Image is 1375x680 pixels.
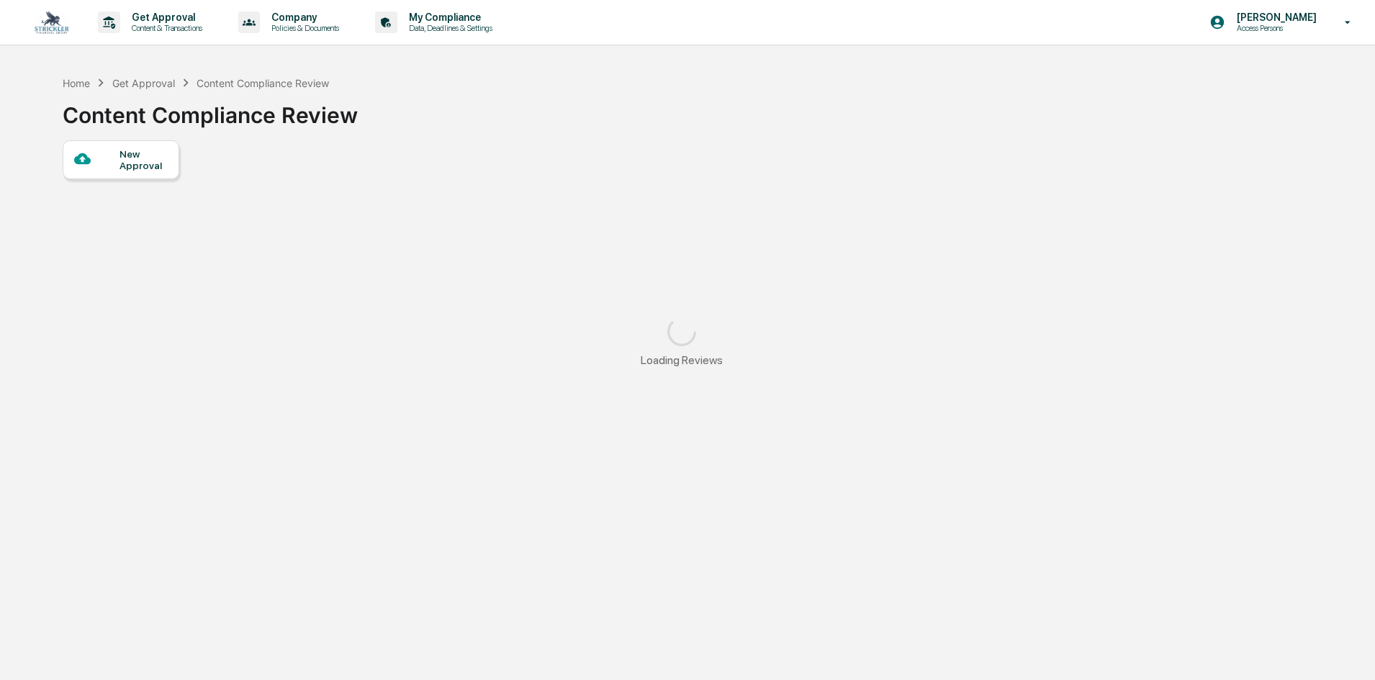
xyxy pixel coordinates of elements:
p: Get Approval [120,12,209,23]
div: Content Compliance Review [63,91,358,128]
div: Loading Reviews [641,353,723,367]
p: My Compliance [397,12,500,23]
p: [PERSON_NAME] [1225,12,1324,23]
div: Home [63,77,90,89]
img: logo [35,11,69,34]
p: Data, Deadlines & Settings [397,23,500,33]
div: New Approval [120,148,168,171]
p: Content & Transactions [120,23,209,33]
p: Access Persons [1225,23,1324,33]
p: Company [260,12,346,23]
div: Content Compliance Review [197,77,329,89]
div: Get Approval [112,77,175,89]
p: Policies & Documents [260,23,346,33]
